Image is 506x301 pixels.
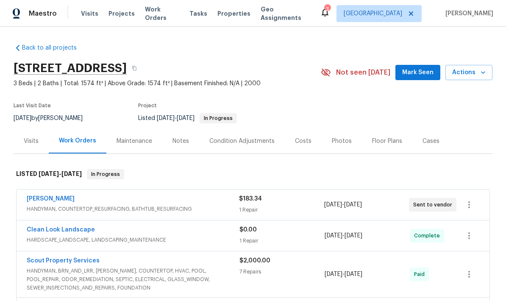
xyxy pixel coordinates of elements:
div: Cases [423,137,439,145]
span: - [325,231,362,240]
div: Photos [332,137,352,145]
span: [GEOGRAPHIC_DATA] [344,9,402,18]
span: Complete [414,231,443,240]
span: - [157,115,195,121]
a: Back to all projects [14,44,95,52]
span: HANDYMAN, BRN_AND_LRR, [PERSON_NAME], COUNTERTOP, HVAC, POOL, POOL_REPAIR, ODOR_REMEDIATION, SEPT... [27,267,239,292]
span: Visits [81,9,98,18]
span: [DATE] [39,171,59,177]
span: HANDYMAN, COUNTERTOP_RESURFACING, BATHTUB_RESURFACING [27,205,239,213]
span: Listed [138,115,237,121]
div: Work Orders [59,137,96,145]
span: $183.34 [239,196,262,202]
span: [DATE] [344,202,362,208]
span: In Progress [88,170,123,178]
span: Last Visit Date [14,103,51,108]
a: Scout Property Services [27,258,100,264]
span: - [324,201,362,209]
a: [PERSON_NAME] [27,196,75,202]
div: Floor Plans [372,137,402,145]
div: 1 Repair [239,206,324,214]
span: 3 Beds | 2 Baths | Total: 1574 ft² | Above Grade: 1574 ft² | Basement Finished: N/A | 2000 [14,79,321,88]
div: by [PERSON_NAME] [14,113,93,123]
span: [DATE] [345,271,362,277]
div: Maintenance [117,137,152,145]
div: Notes [172,137,189,145]
div: 3 [324,5,330,14]
div: 7 Repairs [239,268,325,276]
span: Tasks [189,11,207,17]
span: [DATE] [14,115,31,121]
span: HARDSCAPE_LANDSCAPE, LANDSCAPING_MAINTENANCE [27,236,239,244]
button: Copy Address [127,61,142,76]
a: Clean Look Landscape [27,227,95,233]
span: [DATE] [157,115,175,121]
span: $2,000.00 [239,258,270,264]
span: Not seen [DATE] [336,68,390,77]
span: [DATE] [345,233,362,239]
div: Visits [24,137,39,145]
span: Work Orders [145,5,179,22]
span: [DATE] [177,115,195,121]
span: [DATE] [61,171,82,177]
span: Sent to vendor [413,201,456,209]
span: Mark Seen [402,67,434,78]
div: LISTED [DATE]-[DATE]In Progress [14,161,492,188]
button: Mark Seen [395,65,440,81]
span: [DATE] [325,233,342,239]
span: Project [138,103,157,108]
span: Properties [217,9,250,18]
span: [PERSON_NAME] [442,9,493,18]
span: In Progress [200,116,236,121]
span: Geo Assignments [261,5,310,22]
span: [DATE] [325,271,342,277]
div: Costs [295,137,311,145]
div: Condition Adjustments [209,137,275,145]
span: Maestro [29,9,57,18]
span: Actions [452,67,486,78]
span: Projects [108,9,135,18]
span: - [325,270,362,279]
h6: LISTED [16,169,82,179]
span: Paid [414,270,428,279]
button: Actions [445,65,492,81]
div: 1 Repair [239,237,325,245]
span: - [39,171,82,177]
span: [DATE] [324,202,342,208]
span: $0.00 [239,227,257,233]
